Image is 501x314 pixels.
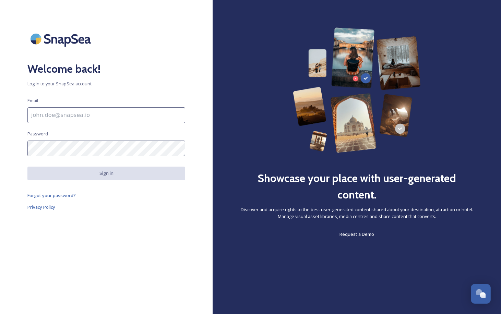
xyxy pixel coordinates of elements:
button: Open Chat [471,284,491,304]
button: Sign in [27,167,185,180]
span: Request a Demo [339,231,374,237]
input: john.doe@snapsea.io [27,107,185,123]
h2: Welcome back! [27,61,185,77]
a: Forgot your password? [27,191,185,200]
img: SnapSea Logo [27,27,96,50]
img: 63b42ca75bacad526042e722_Group%20154-p-800.png [293,27,421,153]
span: Privacy Policy [27,204,55,210]
a: Request a Demo [339,230,374,238]
span: Email [27,97,38,104]
span: Password [27,131,48,137]
span: Discover and acquire rights to the best user-generated content shared about your destination, att... [240,206,474,219]
a: Privacy Policy [27,203,185,211]
span: Forgot your password? [27,192,76,198]
span: Log in to your SnapSea account [27,81,185,87]
h2: Showcase your place with user-generated content. [240,170,474,203]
